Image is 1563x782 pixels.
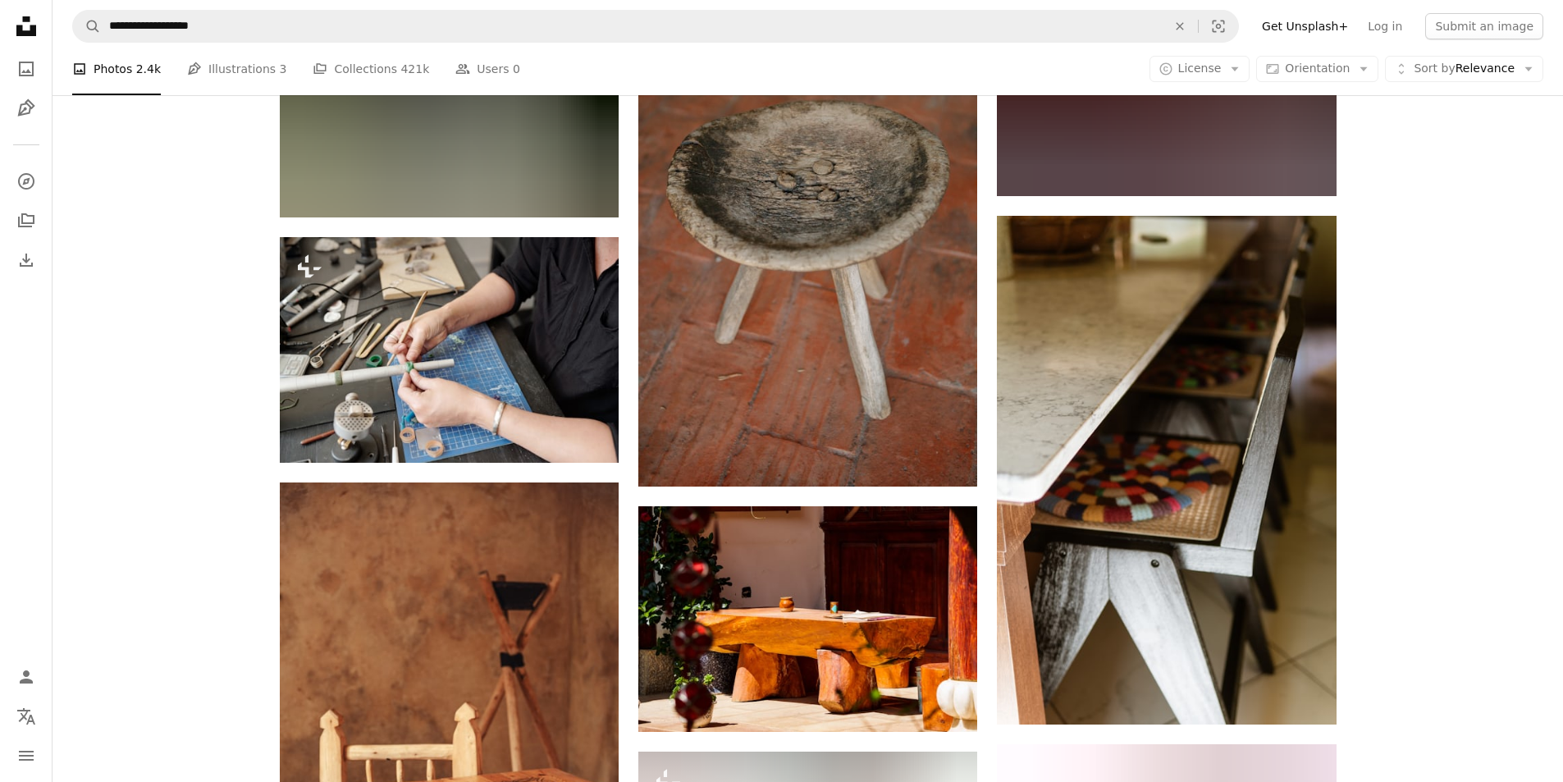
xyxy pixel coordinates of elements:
[72,10,1239,43] form: Find visuals sitewide
[280,341,619,356] a: Close-up of unrecognizable jeweler sitting at desk with tools and choosing size of ring
[638,506,977,732] img: a wooden table with a tree and ornaments
[638,611,977,626] a: a wooden table with a tree and ornaments
[1414,62,1455,75] span: Sort by
[1162,11,1198,42] button: Clear
[1256,56,1378,82] button: Orientation
[10,204,43,237] a: Collections
[10,700,43,733] button: Language
[10,53,43,85] a: Photos
[10,165,43,198] a: Explore
[1358,13,1412,39] a: Log in
[1285,62,1350,75] span: Orientation
[1252,13,1358,39] a: Get Unsplash+
[10,244,43,277] a: Download History
[10,739,43,772] button: Menu
[280,729,619,743] a: a wooden table with a wooden chair in the background
[1199,11,1238,42] button: Visual search
[187,43,286,95] a: Illustrations 3
[997,216,1336,725] img: A kitchen counter with a marble top and wooden legs
[10,10,43,46] a: Home — Unsplash
[1149,56,1250,82] button: License
[1385,56,1543,82] button: Sort byRelevance
[400,60,429,78] span: 421k
[280,60,287,78] span: 3
[1414,61,1515,77] span: Relevance
[73,11,101,42] button: Search Unsplash
[997,463,1336,478] a: A kitchen counter with a marble top and wooden legs
[280,236,619,462] img: Close-up of unrecognizable jeweler sitting at desk with tools and choosing size of ring
[455,43,520,95] a: Users 0
[1425,13,1543,39] button: Submit an image
[280,96,619,111] a: a wooden bench sitting next to two stumps
[1178,62,1222,75] span: License
[513,60,520,78] span: 0
[313,43,429,95] a: Collections 421k
[10,92,43,125] a: Illustrations
[10,661,43,693] a: Log in / Sign up
[638,225,977,240] a: A wooden stool sitting on top of a brick floor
